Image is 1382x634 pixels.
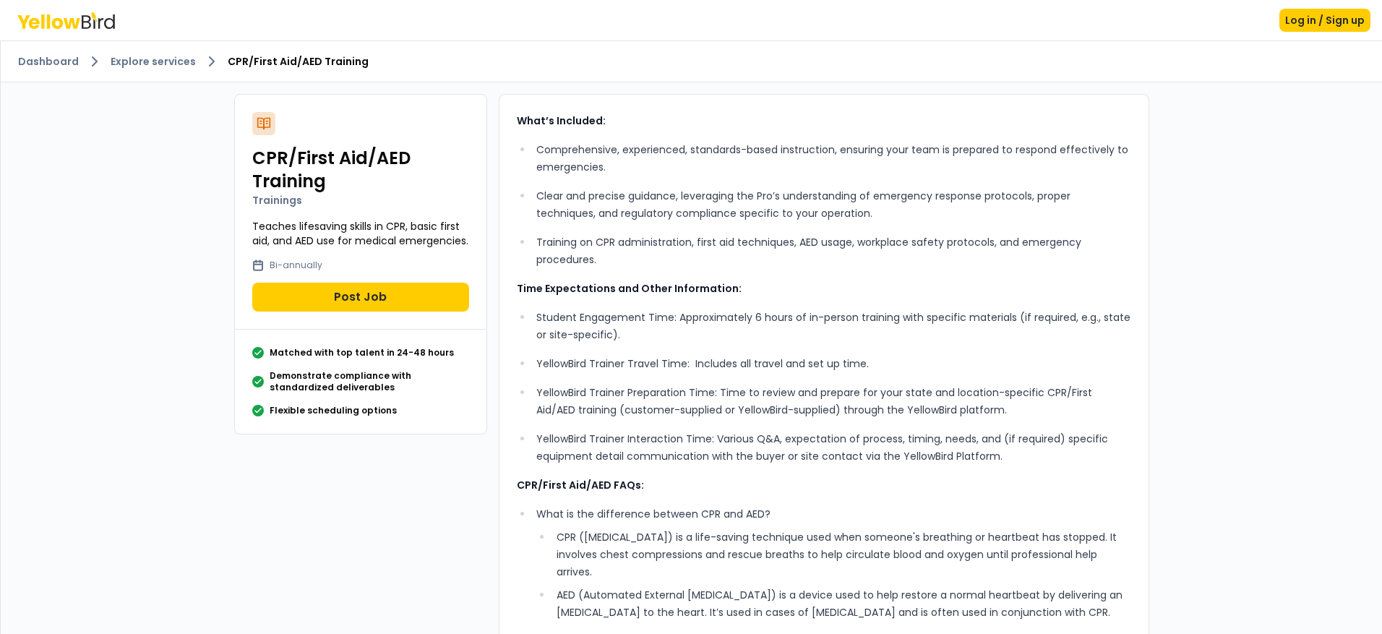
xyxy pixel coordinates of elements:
strong: CPR/First Aid/AED FAQs: [517,478,644,492]
nav: breadcrumb [18,53,1365,70]
p: YellowBird Trainer Preparation Time: Time to review and prepare for your state and location-speci... [536,384,1130,419]
strong: Time Expectations and Other Information: [517,281,742,296]
a: Dashboard [18,54,79,69]
button: Post Job [252,283,469,312]
p: Student Engagement Time: Approximately 6 hours of in-person training with specific materials (if ... [536,309,1130,343]
p: YellowBird Trainer Interaction Time: Various Q&A, expectation of process, timing, needs, and (if ... [536,430,1130,465]
strong: What’s Included: [517,113,606,128]
p: AED (Automated External [MEDICAL_DATA]) is a device used to help restore a normal heartbeat by de... [557,586,1130,621]
p: Matched with top talent in 24-48 hours [270,347,454,359]
p: Trainings [252,193,469,207]
h2: CPR/First Aid/AED Training [252,147,469,193]
p: Bi-annually [270,260,322,271]
p: Teaches lifesaving skills in CPR, basic first aid, and AED use for medical emergencies. [252,219,469,248]
p: Comprehensive, experienced, standards-based instruction, ensuring your team is prepared to respon... [536,141,1130,176]
a: Explore services [111,54,196,69]
p: CPR ([MEDICAL_DATA]) is a life-saving technique used when someone's breathing or heartbeat has st... [557,528,1130,581]
span: CPR/First Aid/AED Training [228,54,369,69]
p: YellowBird Trainer Travel Time: Includes all travel and set up time. [536,355,1130,372]
p: Flexible scheduling options [270,405,397,416]
p: Training on CPR administration, first aid techniques, AED usage, workplace safety protocols, and ... [536,234,1130,268]
p: Demonstrate compliance with standardized deliverables [270,370,469,393]
p: What is the difference between CPR and AED? [536,505,1130,523]
p: Clear and precise guidance, leveraging the Pro’s understanding of emergency response protocols, p... [536,187,1130,222]
button: Log in / Sign up [1279,9,1370,32]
